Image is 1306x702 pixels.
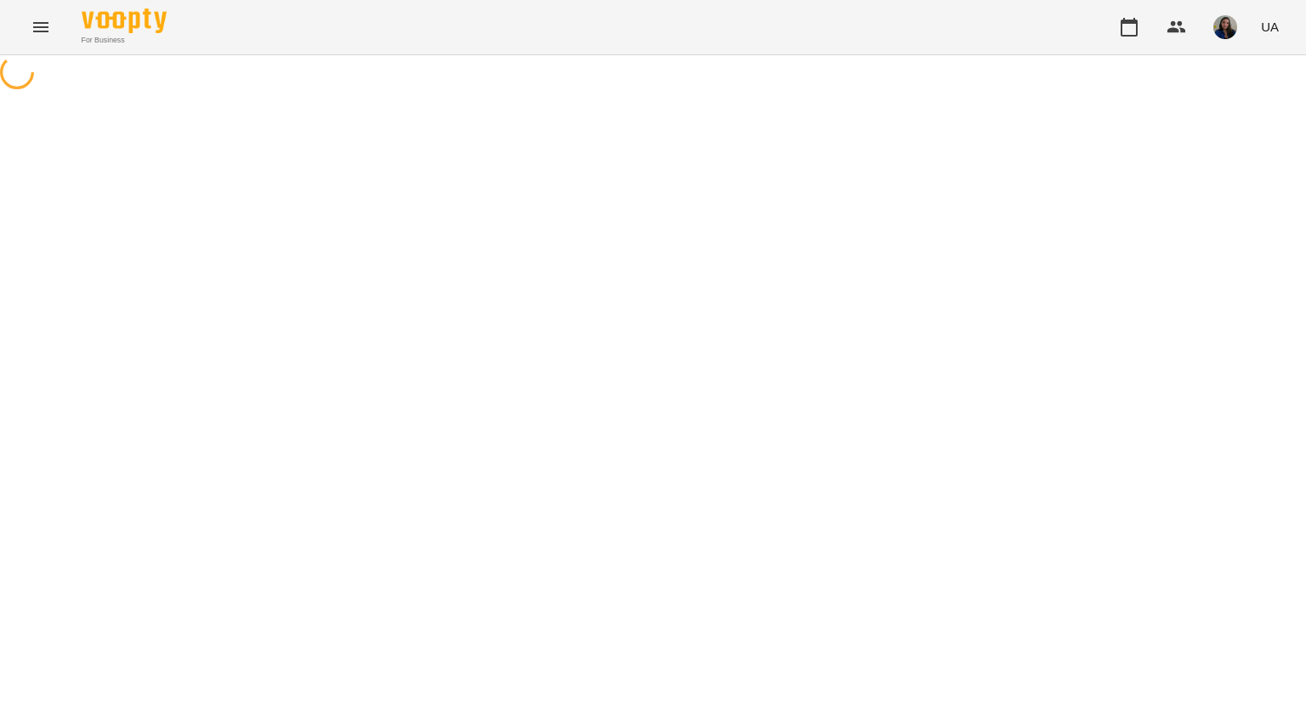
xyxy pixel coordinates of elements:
span: For Business [82,35,167,46]
img: ae595b08ead7d6d5f9af2f06f99573c6.jpeg [1213,15,1237,39]
button: UA [1254,11,1286,42]
span: UA [1261,18,1279,36]
img: Voopty Logo [82,8,167,33]
button: Menu [20,7,61,48]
